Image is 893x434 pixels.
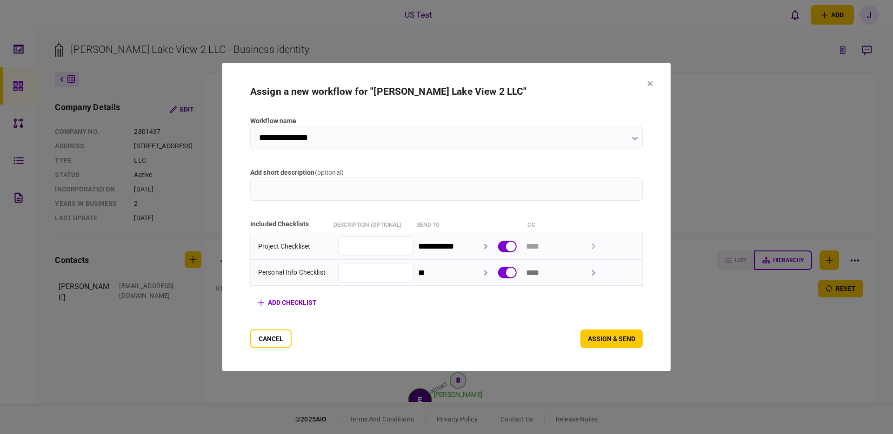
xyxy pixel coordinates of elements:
h2: Assign a new workflow for "[PERSON_NAME] Lake View 2 LLC" [250,86,643,98]
label: add short description [250,168,643,178]
button: add checklist [250,294,324,311]
input: add short description [250,178,643,201]
div: Project Checkliset [258,242,333,251]
div: Personal Info Checklist [258,268,333,277]
button: Cancel [250,329,292,348]
div: included checklists [250,219,329,229]
span: ( optional ) [315,169,344,176]
div: cc [527,219,606,229]
div: send to [417,219,495,229]
label: Workflow name [250,116,643,126]
button: assign & send [580,329,643,348]
div: Description (optional) [333,219,412,229]
input: Workflow name [250,126,643,149]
